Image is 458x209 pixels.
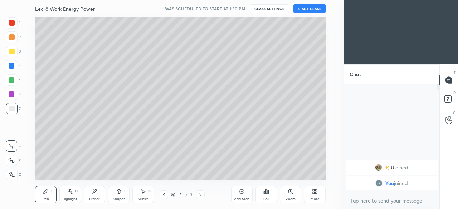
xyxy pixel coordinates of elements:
[6,155,21,166] div: X
[375,180,383,187] img: 25b204f45ac4445a96ad82fdfa2bbc62.56875823_3
[35,5,95,12] h4: Lec-8 Work Energy Power
[391,165,394,170] span: U
[75,189,78,193] div: H
[375,164,382,171] img: 3
[6,89,21,100] div: 6
[234,197,250,201] div: Add Slide
[189,191,193,198] div: 3
[286,197,296,201] div: Zoom
[385,166,389,170] img: no-rating-badge.077c3623.svg
[43,197,49,201] div: Pen
[6,31,21,43] div: 2
[185,193,187,197] div: /
[165,5,245,12] h5: WAS SCHEDULED TO START AT 1:30 PM
[113,197,125,201] div: Shapes
[263,197,269,201] div: Poll
[124,189,126,193] div: L
[250,4,289,13] button: CLASS SETTINGS
[385,180,394,186] span: You
[6,60,21,71] div: 4
[453,110,456,115] p: G
[6,74,21,86] div: 5
[6,103,21,114] div: 7
[177,193,184,197] div: 3
[344,159,439,192] div: grid
[344,65,367,84] p: Chat
[89,197,100,201] div: Eraser
[394,180,408,186] span: joined
[311,197,320,201] div: More
[454,70,456,75] p: T
[6,17,20,29] div: 1
[148,189,151,193] div: S
[6,46,21,57] div: 3
[394,165,408,170] span: joined
[6,169,21,180] div: Z
[63,197,77,201] div: Highlight
[51,189,53,193] div: P
[6,140,21,152] div: C
[293,4,326,13] button: START CLASS
[453,90,456,95] p: D
[138,197,148,201] div: Select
